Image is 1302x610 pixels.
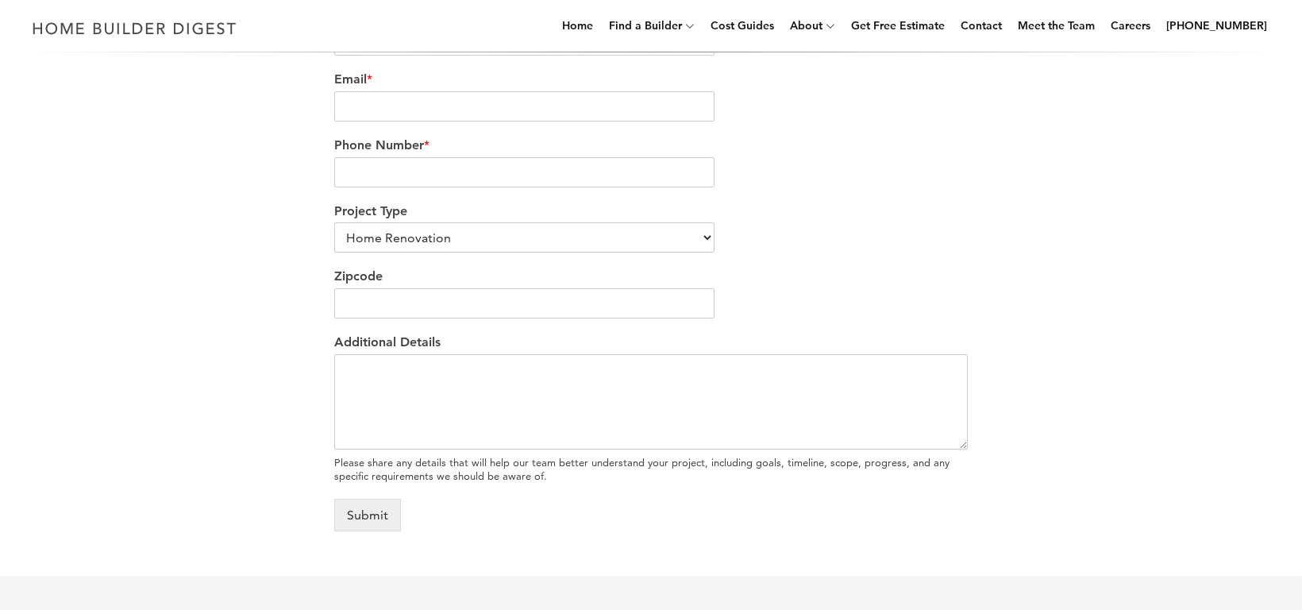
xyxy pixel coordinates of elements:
img: Home Builder Digest [25,13,244,44]
label: Zipcode [334,268,968,285]
label: Phone Number [334,137,968,154]
label: Email [334,71,968,88]
label: Project Type [334,203,968,220]
button: Submit [334,499,401,531]
div: Please share any details that will help our team better understand your project, including goals,... [334,456,968,483]
label: Additional Details [334,334,968,351]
